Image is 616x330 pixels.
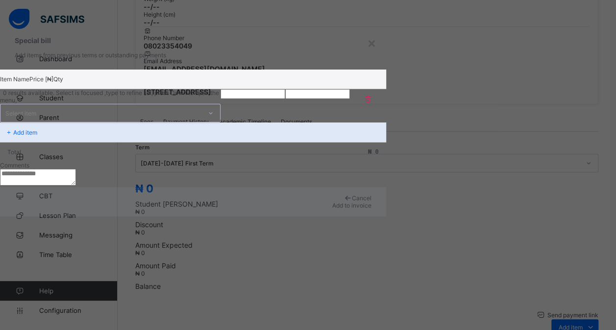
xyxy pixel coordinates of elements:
[29,75,53,83] p: Price [₦]
[332,202,371,209] span: Add to invoice
[352,194,371,202] span: Cancel
[15,51,371,59] p: Add items from previous terms or outstanding payments
[368,148,379,155] span: ₦ 0
[367,34,376,51] div: ×
[53,75,63,83] p: Qty
[15,36,371,45] h3: Special bill
[5,104,36,122] div: Select item
[13,129,37,136] p: Add item
[7,148,21,156] p: Total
